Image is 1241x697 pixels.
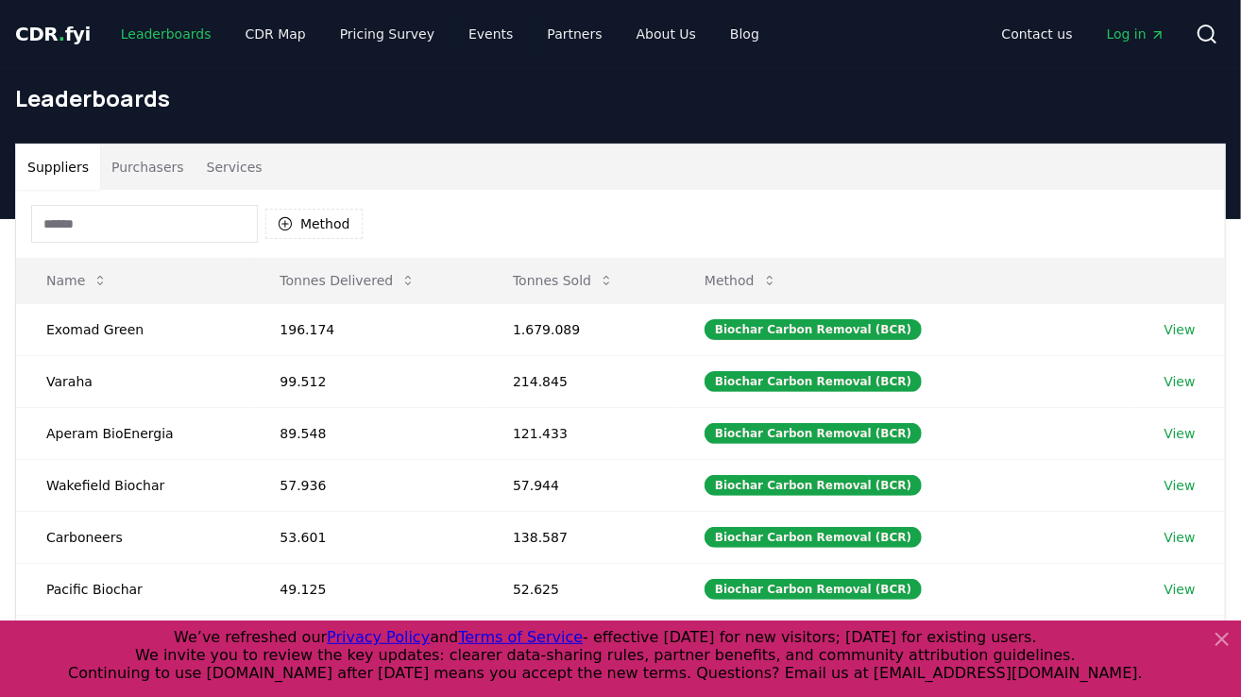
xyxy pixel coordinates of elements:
td: 138.587 [483,511,674,563]
td: 53.601 [249,511,483,563]
a: View [1164,580,1196,599]
td: 99.512 [249,355,483,407]
button: Tonnes Delivered [264,262,431,299]
div: Biochar Carbon Removal (BCR) [705,579,922,600]
a: View [1164,528,1196,547]
a: Contact us [987,17,1088,51]
button: Tonnes Sold [498,262,629,299]
a: CDR Map [230,17,321,51]
td: 214.845 [483,355,674,407]
button: Purchasers [100,144,195,190]
a: View [1164,372,1196,391]
a: Partners [533,17,618,51]
td: Wakefield Biochar [16,459,249,511]
td: 52.625 [483,563,674,615]
td: 89.548 [249,407,483,459]
a: Log in [1092,17,1181,51]
a: About Us [621,17,711,51]
button: Method [689,262,792,299]
a: Blog [715,17,774,51]
td: 121.433 [483,407,674,459]
h1: Leaderboards [15,83,1226,113]
td: Pacific Biochar [16,563,249,615]
td: Varaha [16,355,249,407]
span: . [59,23,65,45]
div: Biochar Carbon Removal (BCR) [705,319,922,340]
td: 196.174 [249,303,483,355]
div: Biochar Carbon Removal (BCR) [705,527,922,548]
td: Exomad Green [16,303,249,355]
a: CDR.fyi [15,21,91,47]
td: 26.108 [249,615,483,667]
td: 57.944 [483,459,674,511]
td: 57.936 [249,459,483,511]
td: 26.108 [483,615,674,667]
button: Method [265,209,363,239]
button: Suppliers [16,144,100,190]
div: Biochar Carbon Removal (BCR) [705,475,922,496]
td: Aperam BioEnergia [16,407,249,459]
nav: Main [987,17,1181,51]
nav: Main [106,17,774,51]
a: Leaderboards [106,17,227,51]
div: Biochar Carbon Removal (BCR) [705,423,922,444]
td: 49.125 [249,563,483,615]
td: Freres Biochar [16,615,249,667]
td: 1.679.089 [483,303,674,355]
button: Services [195,144,274,190]
td: Carboneers [16,511,249,563]
div: Biochar Carbon Removal (BCR) [705,371,922,392]
button: Name [31,262,123,299]
a: View [1164,424,1196,443]
span: Log in [1107,25,1165,43]
a: View [1164,320,1196,339]
span: CDR fyi [15,23,91,45]
a: Events [453,17,528,51]
a: View [1164,476,1196,495]
a: Pricing Survey [325,17,450,51]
